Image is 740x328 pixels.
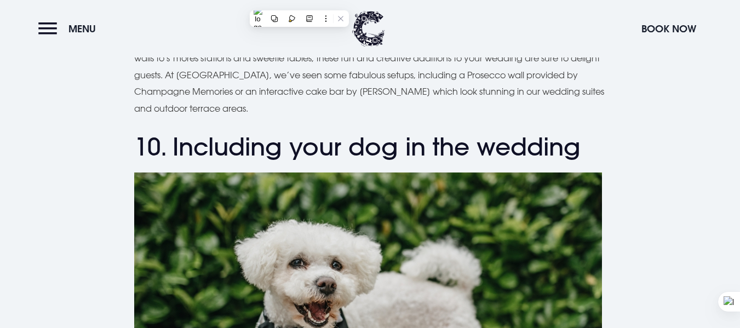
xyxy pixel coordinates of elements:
h2: 10. Including your dog in the wedding [134,133,606,162]
button: Menu [38,17,101,41]
img: Clandeboye Lodge [352,11,385,47]
p: Couples are increasingly adding interactive food and drink stations to their wedding receptions. ... [134,33,606,117]
button: Book Now [636,17,702,41]
span: Menu [68,22,96,35]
